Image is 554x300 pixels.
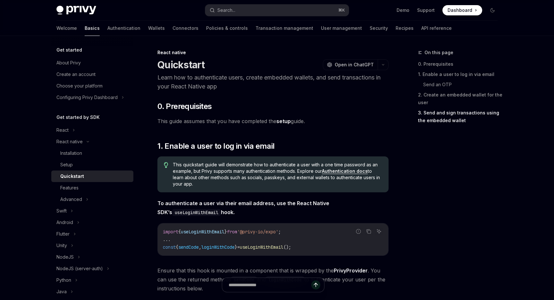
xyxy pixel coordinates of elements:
a: Support [417,7,435,13]
div: React native [56,138,83,146]
span: ⌘ K [338,8,345,13]
span: import [163,229,178,235]
a: 0. Prerequisites [418,59,503,69]
span: Ensure that this hook is mounted in a component that is wrapped by the . You can use the returned... [157,266,389,293]
div: Flutter [56,230,70,238]
span: } [224,229,227,235]
p: Learn how to authenticate users, create embedded wallets, and send transactions in your React Nat... [157,73,389,91]
a: About Privy [51,57,133,69]
span: '@privy-io/expo' [237,229,278,235]
div: Java [56,288,67,296]
div: Quickstart [60,172,84,180]
div: Advanced [60,196,82,203]
div: Create an account [56,71,96,78]
div: Swift [56,207,67,215]
button: Search...⌘K [205,4,349,16]
div: Choose your platform [56,82,103,90]
button: Open in ChatGPT [323,59,378,70]
a: Setup [51,159,133,171]
span: , [199,244,201,250]
button: Copy the contents from the code block [365,227,373,236]
strong: To authenticate a user via their email address, use the React Native SDK’s hook. [157,200,329,215]
div: Setup [60,161,73,169]
a: Quickstart [51,171,133,182]
span: sendCode [178,244,199,250]
span: This quickstart guide will demonstrate how to authenticate a user with a one time password as an ... [173,162,382,187]
span: Open in ChatGPT [335,62,374,68]
span: } [235,244,237,250]
a: Dashboard [442,5,482,15]
button: Ask AI [375,227,383,236]
a: Choose your platform [51,80,133,92]
span: 0. Prerequisites [157,101,212,112]
div: React [56,126,69,134]
button: Toggle dark mode [487,5,498,15]
a: Recipes [396,21,414,36]
a: Transaction management [256,21,313,36]
span: { [176,244,178,250]
a: Demo [397,7,409,13]
span: 1. Enable a user to log in via email [157,141,274,151]
span: On this page [424,49,453,56]
button: Send message [311,280,320,289]
div: Features [60,184,79,192]
h1: Quickstart [157,59,205,71]
a: Policies & controls [206,21,248,36]
h5: Get started by SDK [56,113,100,121]
a: Authentication docs [322,168,368,174]
div: Unity [56,242,67,249]
span: = [237,244,240,250]
div: Android [56,219,73,226]
span: ; [278,229,281,235]
a: PrivyProvider [334,267,368,274]
span: useLoginWithEmail [240,244,283,250]
div: Search... [217,6,235,14]
a: setup [276,118,291,125]
svg: Tip [164,162,168,168]
a: API reference [421,21,452,36]
div: NodeJS (server-auth) [56,265,103,272]
span: loginWithCode [201,244,235,250]
span: { [178,229,181,235]
a: 3. Send and sign transactions using the embedded wallet [418,108,503,126]
span: useLoginWithEmail [181,229,224,235]
a: Authentication [107,21,140,36]
a: Create an account [51,69,133,80]
a: Basics [85,21,100,36]
a: Security [370,21,388,36]
a: 2. Create an embedded wallet for the user [418,90,503,108]
span: ... [163,237,171,242]
span: from [227,229,237,235]
a: Wallets [148,21,165,36]
span: (); [283,244,291,250]
span: This guide assumes that you have completed the guide. [157,117,389,126]
span: Dashboard [448,7,472,13]
a: Features [51,182,133,194]
a: Welcome [56,21,77,36]
a: Installation [51,147,133,159]
div: About Privy [56,59,81,67]
div: Configuring Privy Dashboard [56,94,118,101]
div: NodeJS [56,253,74,261]
div: React native [157,49,389,56]
button: Report incorrect code [354,227,363,236]
div: Python [56,276,71,284]
code: useLoginWithEmail [172,209,221,216]
a: Send an OTP [423,79,503,90]
img: dark logo [56,6,96,15]
a: Connectors [172,21,198,36]
a: User management [321,21,362,36]
h5: Get started [56,46,82,54]
div: Installation [60,149,82,157]
span: const [163,244,176,250]
a: 1. Enable a user to log in via email [418,69,503,79]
